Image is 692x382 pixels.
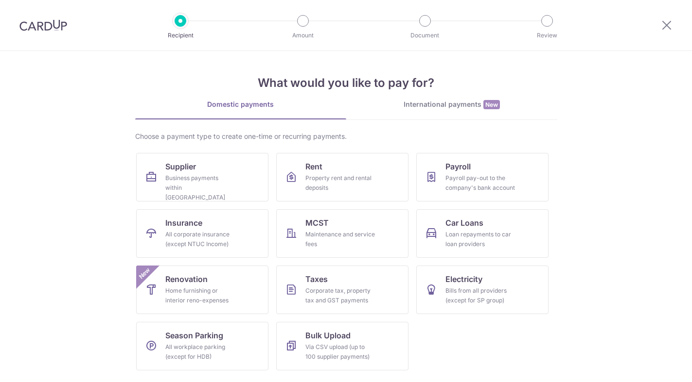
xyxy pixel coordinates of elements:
span: Car Loans [445,217,483,229]
div: Choose a payment type to create one-time or recurring payments. [135,132,557,141]
a: RenovationHome furnishing or interior reno-expensesNew [136,266,268,314]
a: PayrollPayroll pay-out to the company's bank account [416,153,549,201]
span: Taxes [305,273,328,285]
a: Season ParkingAll workplace parking (except for HDB) [136,322,268,370]
span: Insurance [165,217,202,229]
a: SupplierBusiness payments within [GEOGRAPHIC_DATA] [136,153,268,201]
p: Recipient [144,31,216,40]
a: InsuranceAll corporate insurance (except NTUC Income) [136,209,268,258]
span: New [483,100,500,109]
div: All workplace parking (except for HDB) [165,342,235,362]
div: Home furnishing or interior reno-expenses [165,286,235,305]
span: Season Parking [165,330,223,341]
p: Review [511,31,583,40]
div: Maintenance and service fees [305,230,375,249]
a: MCSTMaintenance and service fees [276,209,408,258]
div: Loan repayments to car loan providers [445,230,515,249]
span: New [136,266,152,282]
p: Document [389,31,461,40]
span: Bulk Upload [305,330,351,341]
div: Corporate tax, property tax and GST payments [305,286,375,305]
a: Car LoansLoan repayments to car loan providers [416,209,549,258]
h4: What would you like to pay for? [135,74,557,92]
a: ElectricityBills from all providers (except for SP group) [416,266,549,314]
span: Rent [305,161,322,172]
span: Electricity [445,273,482,285]
div: Bills from all providers (except for SP group) [445,286,515,305]
span: MCST [305,217,329,229]
a: RentProperty rent and rental deposits [276,153,408,201]
div: Payroll pay-out to the company's bank account [445,173,515,193]
span: Supplier [165,161,196,172]
div: Property rent and rental deposits [305,173,375,193]
span: Payroll [445,161,471,172]
div: Via CSV upload (up to 100 supplier payments) [305,342,375,362]
p: Amount [267,31,339,40]
a: TaxesCorporate tax, property tax and GST payments [276,266,408,314]
div: Domestic payments [135,100,346,109]
a: Bulk UploadVia CSV upload (up to 100 supplier payments) [276,322,408,370]
div: All corporate insurance (except NTUC Income) [165,230,235,249]
div: Business payments within [GEOGRAPHIC_DATA] [165,173,235,202]
span: Renovation [165,273,208,285]
div: International payments [346,100,557,110]
img: CardUp [19,19,67,31]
